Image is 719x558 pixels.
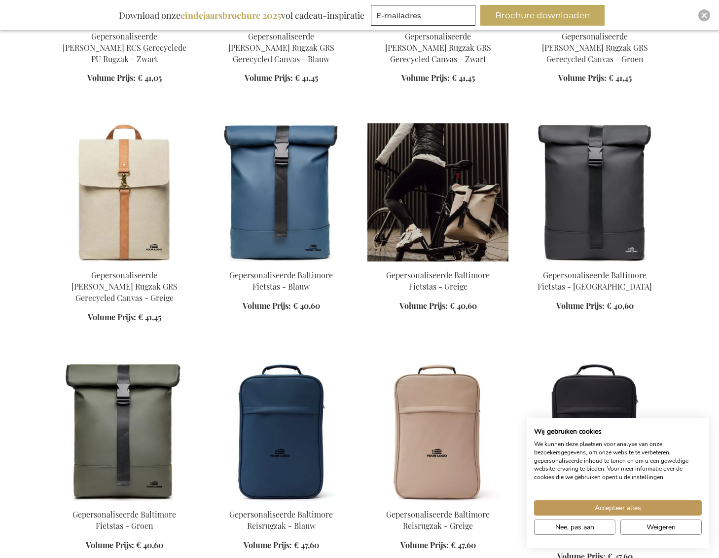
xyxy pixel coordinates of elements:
[524,258,665,267] a: Personalised Baltimore Bike Bag - Black
[371,5,478,29] form: marketing offers and promotions
[245,73,293,83] span: Volume Prijs:
[620,520,702,535] button: Alle cookies weigeren
[558,73,607,83] span: Volume Prijs:
[211,497,352,506] a: Personalised Baltimore Travel Backpack - Blue
[607,300,634,311] span: € 40,60
[452,73,475,83] span: € 41,45
[400,540,449,550] span: Volume Prijs:
[524,497,665,506] a: Personalised Baltimore Travel Backpack - Black
[244,540,319,551] a: Volume Prijs: € 47,60
[386,509,490,531] a: Gepersonaliseerde Baltimore Reisrugzak - Greige
[595,503,641,513] span: Accepteer alles
[243,300,320,312] a: Volume Prijs: € 40,60
[558,73,632,84] a: Volume Prijs: € 41,45
[72,509,176,531] a: Gepersonaliseerde Baltimore Fietstas - Groen
[86,540,163,551] a: Volume Prijs: € 40,60
[367,497,508,506] a: Personalised Baltimore Travel Backpack - Greige
[211,363,352,501] img: Personalised Baltimore Travel Backpack - Blue
[87,73,136,83] span: Volume Prijs:
[86,540,134,550] span: Volume Prijs:
[54,123,195,261] img: Personalised Bosler Backpack GRS Recycled Canvas - Greige
[63,31,186,64] a: Gepersonaliseerde [PERSON_NAME] RCS Gerecyclede PU Rugzak - Zwart
[229,270,333,292] a: Gepersonaliseerde Baltimore Fietstas - Blauw
[228,31,334,64] a: Gepersonaliseerde [PERSON_NAME] Rugzak GRS Gerecycled Canvas - Blauw
[556,300,605,311] span: Volume Prijs:
[524,363,665,501] img: Personalised Baltimore Travel Backpack - Black
[538,270,652,292] a: Gepersonaliseerde Baltimore Fietstas - [GEOGRAPHIC_DATA]
[647,522,676,532] span: Weigeren
[243,300,291,311] span: Volume Prijs:
[367,123,508,261] img: Gepersonaliseerde Baltimore Fietstas - Greige
[293,300,320,311] span: € 40,60
[244,540,292,550] span: Volume Prijs:
[534,427,702,436] h2: Wij gebruiken cookies
[211,123,352,261] img: Personalised Baltimore Bike Bag - Blue
[524,123,665,261] img: Personalised Baltimore Bike Bag - Black
[480,5,605,26] button: Brochure downloaden
[136,540,163,550] span: € 40,60
[229,509,333,531] a: Gepersonaliseerde Baltimore Reisrugzak - Blauw
[88,312,161,323] a: Volume Prijs: € 41,45
[367,363,508,501] img: Personalised Baltimore Travel Backpack - Greige
[245,73,318,84] a: Volume Prijs: € 41,45
[88,312,136,322] span: Volume Prijs:
[555,522,594,532] span: Nee, pas aan
[114,5,369,26] div: Download onze vol cadeau-inspiratie
[180,9,281,21] b: eindejaarsbrochure 2025
[401,73,475,84] a: Volume Prijs: € 41,45
[54,258,195,267] a: Personalised Bosler Backpack GRS Recycled Canvas - Greige
[138,312,161,322] span: € 41,45
[701,12,707,18] img: Close
[54,363,195,501] img: Personalised Baltimore Bike Bag - Green
[451,540,476,550] span: € 47,60
[534,440,702,482] p: We kunnen deze plaatsen voor analyse van onze bezoekersgegevens, om onze website te verbeteren, g...
[294,540,319,550] span: € 47,60
[698,9,710,21] div: Close
[138,73,162,83] span: € 41,05
[385,31,491,64] a: Gepersonaliseerde [PERSON_NAME] Rugzak GRS Gerecycled Canvas - Zwart
[542,31,648,64] a: Gepersonaliseerde [PERSON_NAME] Rugzak GRS Gerecycled Canvas - Groen
[54,497,195,506] a: Personalised Baltimore Bike Bag - Green
[295,73,318,83] span: € 41,45
[400,540,476,551] a: Volume Prijs: € 47,60
[72,270,178,303] a: Gepersonaliseerde [PERSON_NAME] Rugzak GRS Gerecycled Canvas - Greige
[371,5,475,26] input: E-mailadres
[609,73,632,83] span: € 41,45
[87,73,162,84] a: Volume Prijs: € 41,05
[211,258,352,267] a: Personalised Baltimore Bike Bag - Blue
[534,520,615,535] button: Pas cookie voorkeuren aan
[556,300,634,312] a: Volume Prijs: € 40,60
[401,73,450,83] span: Volume Prijs:
[534,500,702,516] button: Accepteer alle cookies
